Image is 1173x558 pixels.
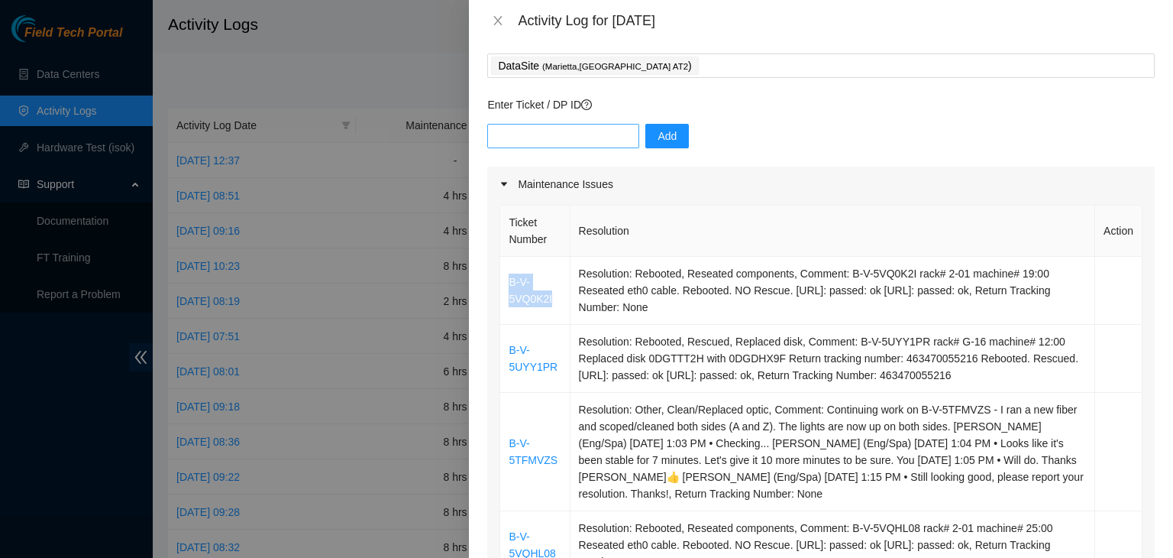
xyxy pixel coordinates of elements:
a: B-V-5UYY1PR [509,344,557,373]
button: Add [645,124,689,148]
span: ( Marietta,[GEOGRAPHIC_DATA] AT2 [542,62,688,71]
div: Activity Log for [DATE] [518,12,1155,29]
span: caret-right [499,180,509,189]
td: Resolution: Rebooted, Reseated components, Comment: B-V-5VQ0K2I rack# 2-01 machine# 19:00 Reseate... [570,257,1095,325]
span: close [492,15,504,27]
a: B-V-5TFMVZS [509,437,557,466]
th: Ticket Number [500,206,570,257]
th: Action [1095,206,1142,257]
span: question-circle [581,99,592,110]
a: B-V-5VQ0K2I [509,276,552,305]
p: DataSite ) [498,57,691,75]
th: Resolution [570,206,1095,257]
span: Add [658,128,677,144]
td: Resolution: Other, Clean/Replaced optic, Comment: Continuing work on B-V-5TFMVZS - I ran a new fi... [570,393,1095,511]
div: Maintenance Issues [487,167,1155,202]
button: Close [487,14,509,28]
td: Resolution: Rebooted, Rescued, Replaced disk, Comment: B-V-5UYY1PR rack# G-16 machine# 12:00 Repl... [570,325,1095,393]
p: Enter Ticket / DP ID [487,96,1155,113]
